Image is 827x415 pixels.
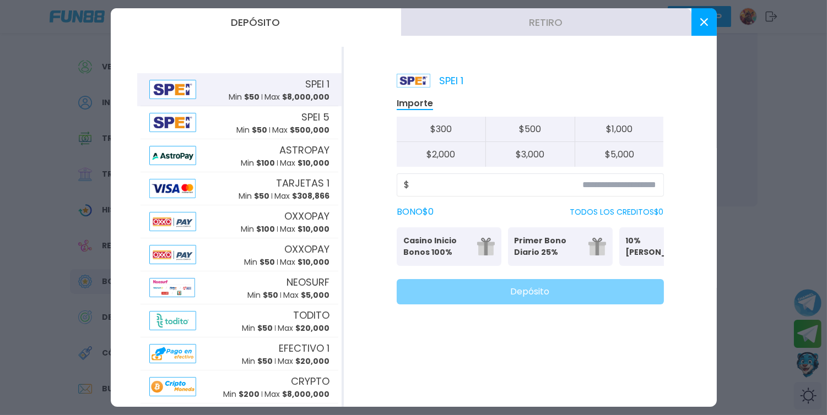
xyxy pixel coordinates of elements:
[403,235,471,258] p: Casino Inicio Bonos 100%
[515,235,582,258] p: Primer Bono Diario 25%
[485,117,575,142] button: $500
[242,323,273,334] p: Min
[284,242,329,256] span: OXXOPAY
[570,206,664,218] p: TODOS LOS CREDITOS $ 0
[397,74,430,88] img: Platform Logo
[229,91,260,103] p: Min
[137,304,342,337] button: AlipayTODITOMin $50Max $20,000
[149,146,197,165] img: Alipay
[111,8,401,36] button: Depósito
[242,356,273,367] p: Min
[252,124,267,135] span: $ 50
[280,256,329,268] p: Max
[291,374,329,389] span: CRYPTO
[236,124,267,136] p: Min
[137,238,342,271] button: AlipayOXXOPAYMin $50Max $10,000
[278,323,329,334] p: Max
[223,389,260,400] p: Min
[263,290,278,301] span: $ 50
[149,113,197,132] img: Alipay
[279,143,329,157] span: ASTROPAY
[149,179,196,198] img: Alipay
[256,223,275,234] span: $ 100
[272,124,329,136] p: Max
[575,142,664,167] button: $5,000
[274,190,329,202] p: Max
[588,238,606,255] img: gift
[149,278,195,297] img: Alipay
[283,290,329,301] p: Max
[241,157,275,169] p: Min
[280,223,329,235] p: Max
[254,190,269,201] span: $ 50
[477,238,495,255] img: gift
[149,245,197,264] img: Alipay
[149,212,197,231] img: Alipay
[298,256,329,267] span: $ 10,000
[257,356,273,367] span: $ 50
[295,323,329,334] span: $ 20,000
[282,91,329,102] span: $ 8,000,000
[295,356,329,367] span: $ 20,000
[284,209,329,223] span: OXXOPAY
[247,290,278,301] p: Min
[264,389,329,400] p: Max
[298,157,329,168] span: $ 10,000
[619,227,724,266] button: 10% [PERSON_NAME]
[287,275,329,290] span: NEOSURF
[292,190,329,201] span: $ 308,866
[239,190,269,202] p: Min
[264,91,329,103] p: Max
[401,8,691,36] button: Retiro
[239,389,260,400] span: $ 200
[397,279,664,304] button: Depósito
[279,341,329,356] span: EFECTIVO 1
[404,178,409,192] span: $
[149,80,197,99] img: Alipay
[149,377,197,396] img: Alipay
[244,256,275,268] p: Min
[241,223,275,235] p: Min
[137,205,342,238] button: AlipayOXXOPAYMin $100Max $10,000
[397,117,486,142] button: $300
[149,344,197,363] img: Alipay
[508,227,613,266] button: Primer Bono Diario 25%
[301,110,329,124] span: SPEI 5
[137,172,342,205] button: AlipayTARJETAS 1Min $50Max $308,866
[137,337,342,370] button: AlipayEFECTIVO 1Min $50Max $20,000
[397,205,434,219] label: BONO $ 0
[244,91,260,102] span: $ 50
[137,370,342,403] button: AlipayCRYPTOMin $200Max $8,000,000
[626,235,693,258] p: 10% [PERSON_NAME]
[260,256,275,267] span: $ 50
[137,271,342,304] button: AlipayNEOSURFMin $50Max $5,000
[485,142,575,167] button: $3,000
[397,73,463,88] p: SPEI 1
[257,323,273,334] span: $ 50
[278,356,329,367] p: Max
[280,157,329,169] p: Max
[137,73,342,106] button: AlipaySPEI 1Min $50Max $8,000,000
[149,311,197,330] img: Alipay
[276,176,329,190] span: TARJETAS 1
[397,227,501,266] button: Casino Inicio Bonos 100%
[137,106,342,139] button: AlipaySPEI 5Min $50Max $500,000
[397,97,433,110] p: Importe
[301,290,329,301] span: $ 5,000
[293,308,329,323] span: TODITO
[575,117,664,142] button: $1,000
[137,139,342,172] button: AlipayASTROPAYMin $100Max $10,000
[305,77,329,91] span: SPEI 1
[256,157,275,168] span: $ 100
[282,389,329,400] span: $ 8,000,000
[290,124,329,135] span: $ 500,000
[298,223,329,234] span: $ 10,000
[397,142,486,167] button: $2,000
